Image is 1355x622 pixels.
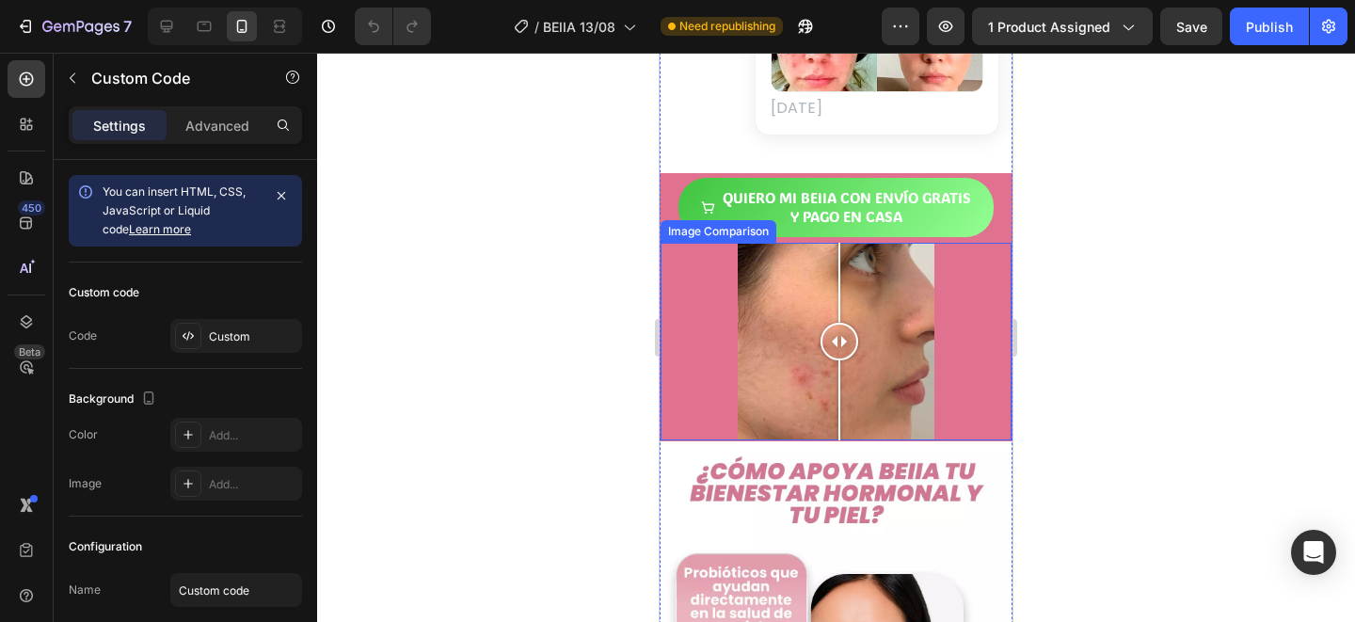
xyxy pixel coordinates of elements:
div: Code [69,327,97,344]
div: Image [69,475,102,492]
span: 1 product assigned [988,17,1110,37]
div: Open Intercom Messenger [1291,530,1336,575]
div: Beta [14,344,45,359]
p: Settings [93,116,146,136]
div: Publish [1246,17,1293,37]
button: Publish [1230,8,1309,45]
div: Configuration [69,538,142,555]
p: Custom Code [91,67,251,89]
div: Color [69,426,98,443]
div: Custom code [69,284,139,301]
iframe: Design area [660,53,1012,622]
button: Save [1160,8,1222,45]
div: Add... [209,476,297,493]
div: Custom [209,328,297,345]
button: 1 product assigned [972,8,1153,45]
div: Name [69,582,101,598]
div: Undo/Redo [355,8,431,45]
div: Background [69,387,160,412]
p: Advanced [185,116,249,136]
div: 450 [18,200,45,215]
div: Add... [209,427,297,444]
a: Learn more [129,222,191,236]
p: 7 [123,15,132,38]
span: Need republishing [679,18,775,35]
span: BEIIA 13/08 [543,17,615,37]
button: 7 [8,8,140,45]
span: / [534,17,539,37]
span: You can insert HTML, CSS, JavaScript or Liquid code [103,184,246,236]
span: Save [1176,19,1207,35]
